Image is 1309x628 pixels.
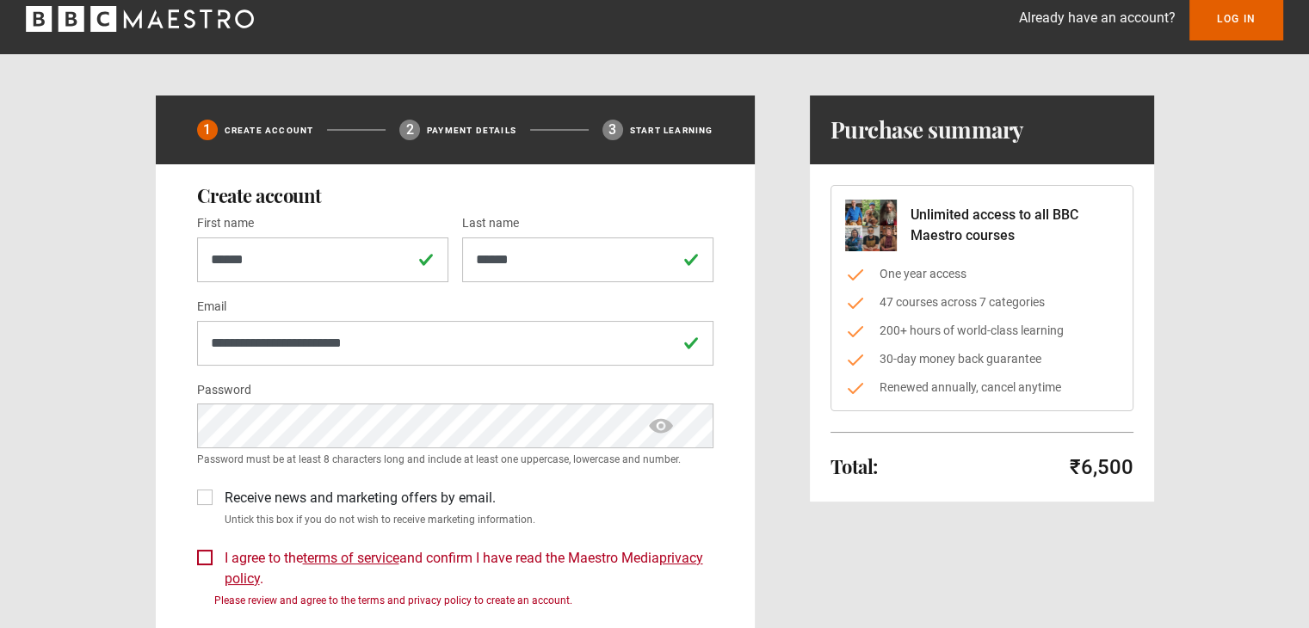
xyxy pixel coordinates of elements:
li: 47 courses across 7 categories [845,293,1119,311]
p: Already have an account? [1019,8,1176,28]
li: One year access [845,265,1119,283]
div: 3 [602,120,623,140]
p: ₹6,500 [1070,453,1133,481]
label: First name [197,213,254,234]
h2: Create account [197,185,713,206]
li: 30-day money back guarantee [845,350,1119,368]
label: Last name [462,213,519,234]
div: Please review and agree to the terms and privacy policy to create an account. [214,593,713,608]
a: privacy policy [225,550,703,587]
svg: BBC Maestro [26,6,254,32]
small: Untick this box if you do not wish to receive marketing information. [218,512,713,527]
span: show password [647,403,675,448]
h1: Purchase summary [830,116,1024,144]
p: Unlimited access to all BBC Maestro courses [911,205,1119,246]
a: terms of service [303,550,399,566]
li: Renewed annually, cancel anytime [845,379,1119,397]
p: Create Account [225,124,314,137]
label: Email [197,297,226,317]
h2: Total: [830,456,878,477]
label: Password [197,380,251,401]
div: 1 [197,120,218,140]
p: Start learning [630,124,713,137]
p: Payment details [427,124,516,137]
label: Receive news and marketing offers by email. [218,488,496,508]
div: 2 [399,120,420,140]
label: I agree to the and confirm I have read the Maestro Media . [218,548,713,589]
small: Password must be at least 8 characters long and include at least one uppercase, lowercase and num... [197,452,713,467]
li: 200+ hours of world-class learning [845,322,1119,340]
